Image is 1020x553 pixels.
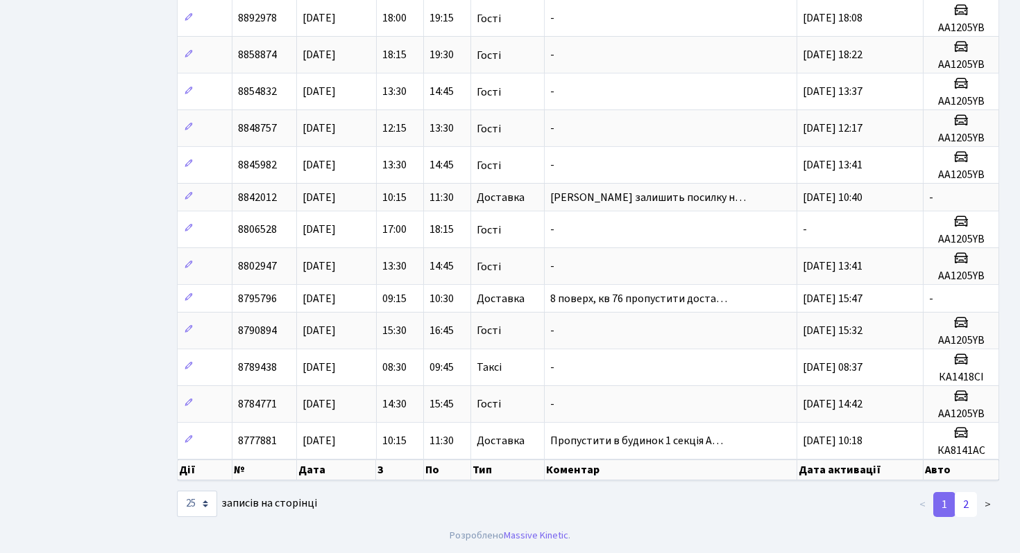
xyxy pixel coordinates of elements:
span: [DATE] [303,158,336,173]
span: 10:30 [430,291,454,306]
span: [DATE] 08:37 [803,360,862,375]
th: Тип [471,459,545,480]
span: 8848757 [238,121,277,137]
span: Доставка [477,192,525,203]
span: [DATE] 10:18 [803,433,862,448]
span: 18:15 [430,222,454,238]
h5: AA1205YB [929,21,993,35]
span: 18:00 [382,11,407,26]
span: [DATE] 13:41 [803,259,862,274]
span: [DATE] [303,323,336,338]
span: 8842012 [238,190,277,205]
a: > [976,492,999,517]
span: Пропустити в будинок 1 секція А… [550,433,723,448]
span: - [550,158,554,173]
span: 8777881 [238,433,277,448]
span: 8854832 [238,85,277,100]
span: 8 поверх, кв 76 пропустити доста… [550,291,727,306]
a: 2 [955,492,977,517]
span: - [550,360,554,375]
span: 14:45 [430,158,454,173]
span: 14:45 [430,85,454,100]
span: 19:15 [430,11,454,26]
span: Гості [477,225,501,236]
span: 15:30 [382,323,407,338]
h5: АА1205YB [929,334,993,347]
span: - [803,222,807,238]
span: - [550,48,554,63]
span: Таксі [477,362,502,373]
span: 14:30 [382,396,407,412]
span: 8802947 [238,259,277,274]
span: 12:15 [382,121,407,137]
span: 15:45 [430,396,454,412]
span: 13:30 [382,158,407,173]
span: 13:30 [382,259,407,274]
h5: КА1418CI [929,371,993,384]
span: [DATE] [303,121,336,137]
span: Гості [477,50,501,61]
h5: AA1205YB [929,132,993,145]
span: 14:45 [430,259,454,274]
span: [DATE] [303,85,336,100]
span: [DATE] [303,291,336,306]
span: - [550,121,554,137]
span: 8789438 [238,360,277,375]
span: 19:30 [430,48,454,63]
span: [DATE] [303,360,336,375]
span: Гості [477,261,501,272]
span: 8790894 [238,323,277,338]
h5: АА1205YB [929,168,993,182]
th: Коментар [545,459,797,480]
span: 08:30 [382,360,407,375]
span: [DATE] 18:08 [803,11,862,26]
span: [DATE] [303,190,336,205]
span: Доставка [477,293,525,304]
span: 17:00 [382,222,407,238]
span: [DATE] 13:37 [803,85,862,100]
span: - [550,323,554,338]
th: Дата активації [797,459,924,480]
span: 11:30 [430,433,454,448]
h5: АА1205YB [929,270,993,283]
span: [DATE] [303,48,336,63]
h5: АА1205YB [929,58,993,71]
h5: АА1205YB [929,407,993,421]
span: 09:15 [382,291,407,306]
span: 09:45 [430,360,454,375]
span: 18:15 [382,48,407,63]
span: 11:30 [430,190,454,205]
span: 16:45 [430,323,454,338]
span: 10:15 [382,433,407,448]
span: [DATE] 15:47 [803,291,862,306]
span: Гості [477,160,501,171]
span: 10:15 [382,190,407,205]
span: [DATE] 12:17 [803,121,862,137]
span: [DATE] [303,259,336,274]
span: [DATE] [303,396,336,412]
div: Розроблено . [450,528,570,543]
span: Доставка [477,435,525,446]
select: записів на сторінці [177,491,217,517]
span: Гості [477,13,501,24]
h5: АА1205YB [929,233,993,246]
th: Авто [924,459,999,480]
h5: AA1205YB [929,95,993,108]
span: Гості [477,87,501,98]
span: 8892978 [238,11,277,26]
th: № [232,459,298,480]
span: [DATE] 15:32 [803,323,862,338]
span: - [929,291,933,306]
span: 13:30 [382,85,407,100]
span: - [929,190,933,205]
span: 8795796 [238,291,277,306]
h5: КА8141АС [929,444,993,457]
span: [PERSON_NAME] залишить посилку н… [550,190,746,205]
span: 8845982 [238,158,277,173]
span: - [550,85,554,100]
span: Гості [477,398,501,410]
span: [DATE] [303,433,336,448]
span: [DATE] [303,11,336,26]
th: З [376,459,423,480]
span: 13:30 [430,121,454,137]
